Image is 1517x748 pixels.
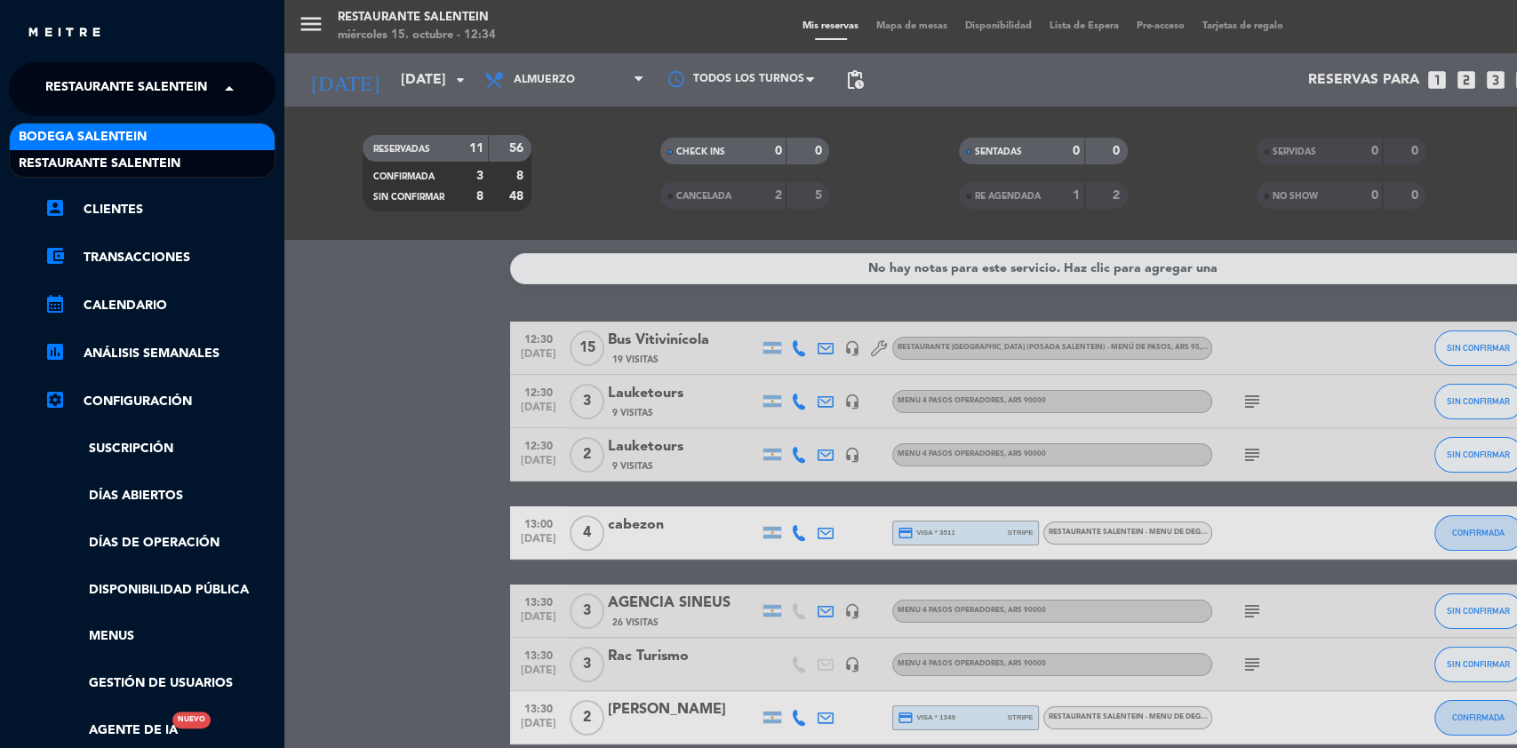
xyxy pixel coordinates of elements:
a: assessmentANÁLISIS SEMANALES [44,343,275,364]
a: calendar_monthCalendario [44,295,275,316]
a: Días abiertos [44,486,275,506]
i: assessment [44,341,66,362]
img: MEITRE [27,27,102,40]
span: Restaurante Salentein [19,154,180,174]
a: Días de Operación [44,533,275,553]
a: Configuración [44,391,275,412]
span: Restaurante Salentein [45,70,207,107]
a: Menus [44,626,275,647]
a: Agente de IANuevo [44,720,178,741]
i: settings_applications [44,389,66,410]
a: account_balance_walletTransacciones [44,247,275,268]
a: Suscripción [44,439,275,459]
a: account_boxClientes [44,199,275,220]
span: Bodega Salentein [19,127,147,147]
i: account_balance_wallet [44,245,66,267]
div: Nuevo [172,712,211,728]
a: Disponibilidad pública [44,580,275,601]
a: Gestión de usuarios [44,673,275,694]
i: calendar_month [44,293,66,314]
i: account_box [44,197,66,219]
